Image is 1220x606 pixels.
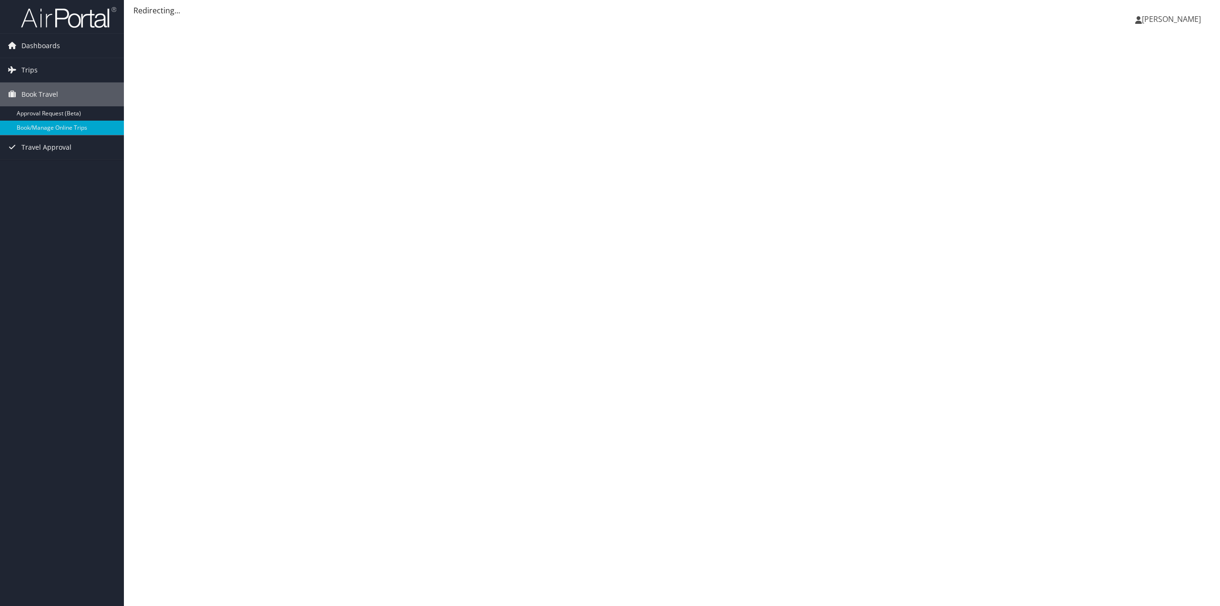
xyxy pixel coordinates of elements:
[21,34,60,58] span: Dashboards
[1142,14,1201,24] span: [PERSON_NAME]
[21,58,38,82] span: Trips
[133,5,1210,16] div: Redirecting...
[21,6,116,29] img: airportal-logo.png
[21,135,71,159] span: Travel Approval
[21,82,58,106] span: Book Travel
[1135,5,1210,33] a: [PERSON_NAME]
